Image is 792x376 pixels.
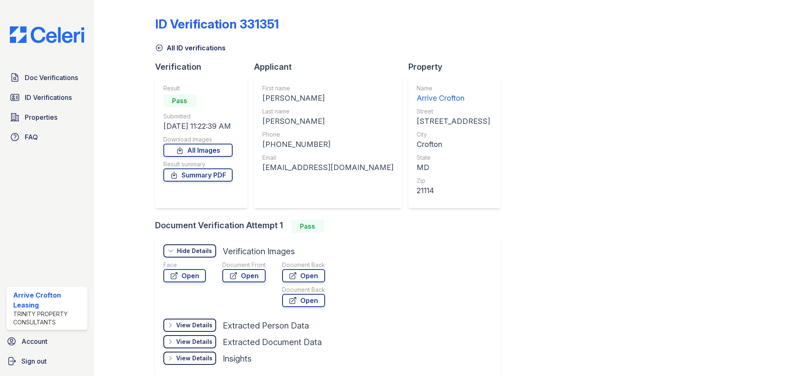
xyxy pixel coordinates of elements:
[223,353,252,364] div: Insights
[291,220,324,233] div: Pass
[163,168,233,182] a: Summary PDF
[417,107,490,116] div: Street
[254,61,408,73] div: Applicant
[3,333,91,350] a: Account
[21,336,47,346] span: Account
[163,84,233,92] div: Result
[262,130,394,139] div: Phone
[417,139,490,150] div: Crofton
[417,162,490,173] div: MD
[163,261,206,269] div: Face
[222,261,266,269] div: Document Front
[163,94,196,107] div: Pass
[262,139,394,150] div: [PHONE_NUMBER]
[176,338,212,346] div: View Details
[21,356,47,366] span: Sign out
[223,320,309,331] div: Extracted Person Data
[176,321,212,329] div: View Details
[417,116,490,127] div: [STREET_ADDRESS]
[7,89,87,106] a: ID Verifications
[417,185,490,196] div: 21114
[3,353,91,369] a: Sign out
[262,107,394,116] div: Last name
[163,135,233,144] div: Download Images
[417,130,490,139] div: City
[155,17,279,31] div: ID Verification 331351
[7,69,87,86] a: Doc Verifications
[163,144,233,157] a: All Images
[282,269,325,282] a: Open
[155,61,254,73] div: Verification
[25,73,78,83] span: Doc Verifications
[222,269,266,282] a: Open
[25,132,38,142] span: FAQ
[757,343,784,368] iframe: chat widget
[163,112,233,121] div: Submitted
[417,177,490,185] div: Zip
[417,84,490,92] div: Name
[177,247,212,255] div: Hide Details
[163,160,233,168] div: Result summary
[13,310,84,326] div: Trinity Property Consultants
[417,84,490,104] a: Name Arrive Crofton
[13,290,84,310] div: Arrive Crofton Leasing
[7,129,87,145] a: FAQ
[25,112,57,122] span: Properties
[223,336,322,348] div: Extracted Document Data
[3,26,91,43] img: CE_Logo_Blue-a8612792a0a2168367f1c8372b55b34899dd931a85d93a1a3d3e32e68fde9ad4.png
[417,154,490,162] div: State
[262,162,394,173] div: [EMAIL_ADDRESS][DOMAIN_NAME]
[262,116,394,127] div: [PERSON_NAME]
[262,84,394,92] div: First name
[282,294,325,307] a: Open
[7,109,87,125] a: Properties
[262,154,394,162] div: Email
[163,121,233,132] div: [DATE] 11:22:39 AM
[282,261,325,269] div: Document Back
[282,286,325,294] div: Document Back
[223,246,295,257] div: Verification Images
[176,354,212,362] div: View Details
[417,92,490,104] div: Arrive Crofton
[163,269,206,282] a: Open
[262,92,394,104] div: [PERSON_NAME]
[408,61,507,73] div: Property
[25,92,72,102] span: ID Verifications
[155,43,226,53] a: All ID verifications
[155,220,507,233] div: Document Verification Attempt 1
